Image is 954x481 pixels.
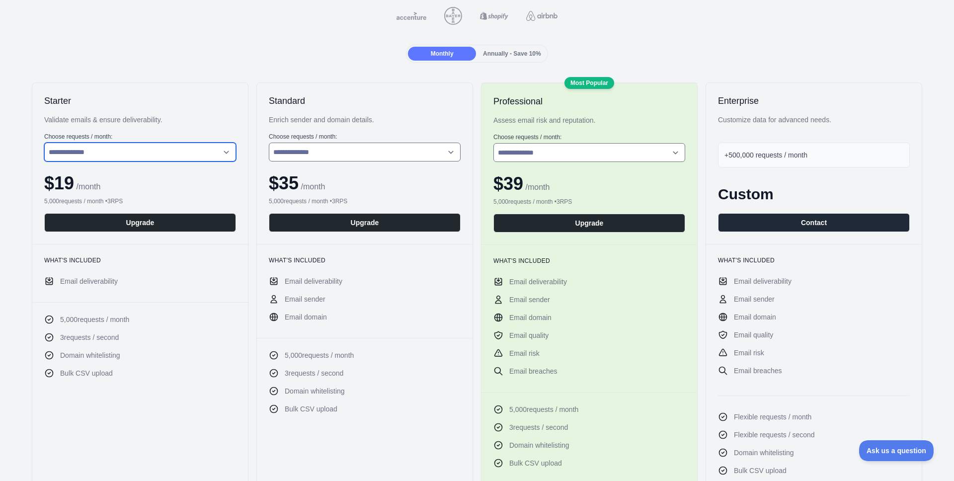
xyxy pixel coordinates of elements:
span: Custom [718,186,774,202]
iframe: Toggle Customer Support [859,440,934,461]
div: 5,000 requests / month • 3 RPS [493,198,685,206]
span: $ 39 [493,173,523,194]
span: / month [523,183,550,191]
div: 5,000 requests / month • 3 RPS [269,197,461,205]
